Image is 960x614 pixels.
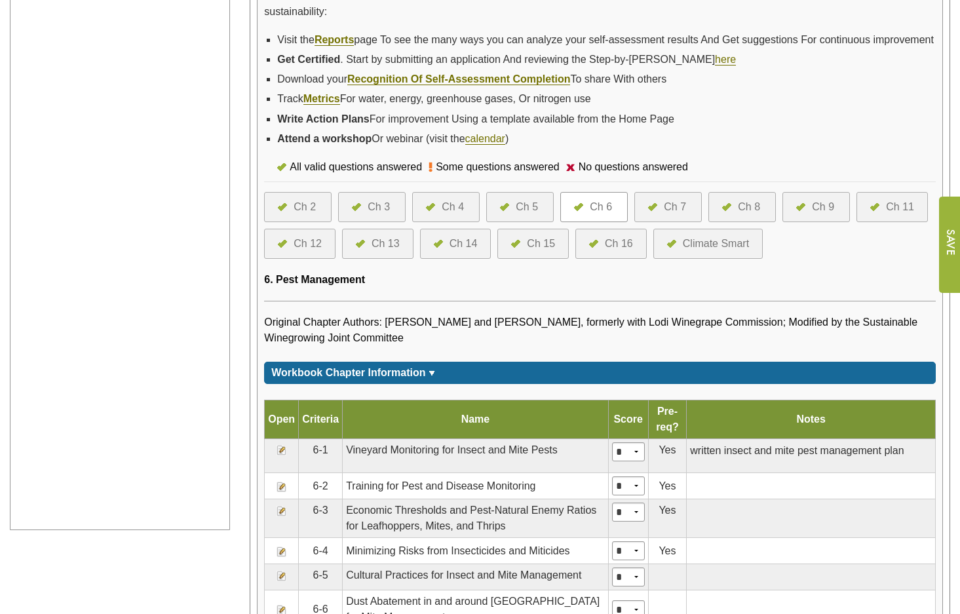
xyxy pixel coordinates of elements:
img: icon-all-questions-answered.png [648,203,657,211]
div: Ch 16 [605,236,633,252]
td: Vineyard Monitoring for Insect and Mite Pests [343,438,609,473]
a: Ch 9 [796,199,836,215]
a: Ch 13 [356,236,400,252]
div: No questions answered [575,159,695,175]
img: icon-all-questions-answered.png [722,203,731,211]
div: Ch 3 [368,199,390,215]
img: icon-all-questions-answered.png [426,203,435,211]
a: Ch 8 [722,199,762,215]
td: Cultural Practices for Insect and Mite Management [343,564,609,590]
a: Ch 5 [500,199,540,215]
td: Yes [648,438,687,473]
a: Climate Smart [667,236,749,252]
img: icon-all-questions-answered.png [796,203,805,211]
div: Ch 12 [294,236,322,252]
th: Pre-req? [648,400,687,438]
a: Ch 2 [278,199,318,215]
a: Ch 11 [870,199,914,215]
div: Ch 7 [664,199,686,215]
a: Ch 16 [589,236,633,252]
strong: Get Certified [277,54,340,65]
img: icon-all-questions-answered.png [434,240,443,248]
div: Ch 2 [294,199,316,215]
td: Yes [648,499,687,538]
p: written insect and mite pest management plan [690,442,932,459]
a: Ch 15 [511,236,555,252]
img: icon-no-questions-answered.png [566,164,575,171]
div: Ch 5 [516,199,538,215]
img: icon-all-questions-answered.png [870,203,879,211]
div: Ch 8 [738,199,760,215]
img: icon-all-questions-answered.png [589,240,598,248]
td: Economic Thresholds and Pest-Natural Enemy Ratios for Leafhoppers, Mites, and Thrips [343,499,609,538]
span: Original Chapter Authors: [PERSON_NAME] and [PERSON_NAME], formerly with Lodi Winegrape Commissio... [264,317,917,343]
img: icon-all-questions-answered.png [356,240,365,248]
a: calendar [465,133,505,145]
li: Or webinar (visit the ) [277,129,936,149]
a: Recognition Of Self-Assessment Completion [347,73,570,85]
td: 6-4 [299,538,343,564]
div: Climate Smart [683,236,749,252]
td: 6-2 [299,473,343,499]
img: icon-all-questions-answered.png [352,203,361,211]
div: Some questions answered [432,159,566,175]
td: 6-1 [299,438,343,473]
li: Visit the page To see the many ways you can analyze your self-assessment results And Get suggesti... [277,30,936,50]
span: Workbook Chapter Information [271,367,425,378]
div: Ch 13 [372,236,400,252]
td: 6-3 [299,499,343,538]
div: Ch 14 [450,236,478,252]
th: Notes [687,400,936,438]
a: Ch 3 [352,199,392,215]
td: Training for Pest and Disease Monitoring [343,473,609,499]
strong: Write Action Plans [277,113,369,125]
a: Ch 14 [434,236,478,252]
img: icon-some-questions-answered.png [429,162,432,172]
div: Ch 11 [886,199,914,215]
a: here [715,54,736,66]
img: icon-all-questions-answered.png [277,163,286,171]
a: Metrics [303,93,340,105]
a: Reports [315,34,354,46]
input: Submit [938,197,960,293]
img: icon-all-questions-answered.png [667,240,676,248]
td: Minimizing Risks from Insecticides and Miticides [343,538,609,564]
img: icon-all-questions-answered.png [278,240,287,248]
img: sort_arrow_down.gif [429,371,435,375]
a: Ch 12 [278,236,322,252]
td: 6-5 [299,564,343,590]
div: Ch 15 [527,236,555,252]
th: Criteria [299,400,343,438]
img: icon-all-questions-answered.png [278,203,287,211]
a: Ch 7 [648,199,688,215]
td: Yes [648,473,687,499]
div: Ch 4 [442,199,464,215]
div: Click for more or less content [264,362,936,384]
span: 6. Pest Management [264,274,365,285]
div: All valid questions answered [286,159,429,175]
img: icon-all-questions-answered.png [500,203,509,211]
li: For improvement Using a template available from the Home Page [277,109,936,129]
img: icon-all-questions-answered.png [574,203,583,211]
div: Ch 9 [812,199,834,215]
div: Ch 6 [590,199,612,215]
img: icon-all-questions-answered.png [511,240,520,248]
strong: Attend a workshop [277,133,372,144]
li: Track For water, energy, greenhouse gases, Or nitrogen use [277,89,936,109]
li: Download your To share With others [277,69,936,89]
th: Open [265,400,299,438]
li: . Start by submitting an application And reviewing the Step-by-[PERSON_NAME] [277,50,936,69]
th: Score [608,400,648,438]
th: Name [343,400,609,438]
a: Ch 4 [426,199,466,215]
td: Yes [648,538,687,564]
